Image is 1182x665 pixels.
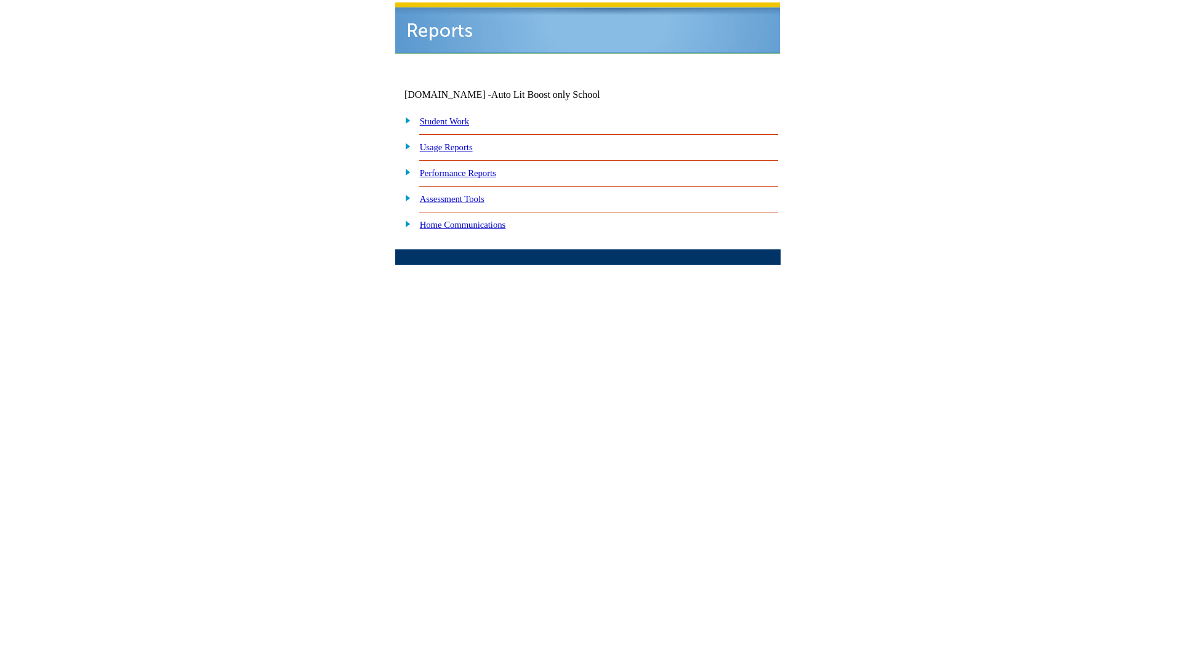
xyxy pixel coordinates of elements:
[398,192,411,203] img: plus.gif
[420,194,484,204] a: Assessment Tools
[398,166,411,177] img: plus.gif
[398,115,411,126] img: plus.gif
[420,168,496,178] a: Performance Reports
[491,89,600,100] nobr: Auto Lit Boost only School
[420,116,469,126] a: Student Work
[398,140,411,151] img: plus.gif
[420,220,506,230] a: Home Communications
[398,218,411,229] img: plus.gif
[395,2,780,54] img: header
[420,142,473,152] a: Usage Reports
[404,89,631,100] td: [DOMAIN_NAME] -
